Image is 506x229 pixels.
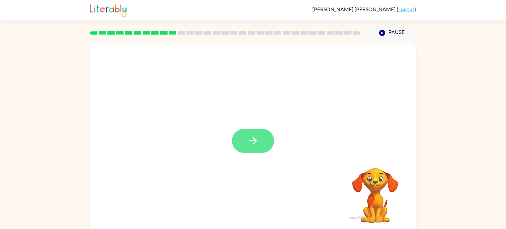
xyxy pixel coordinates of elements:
[312,6,397,12] span: [PERSON_NAME] [PERSON_NAME]
[90,3,126,17] img: Literably
[398,6,414,12] a: Logout
[342,158,408,224] video: Your browser must support playing .mp4 files to use Literably. Please try using another browser.
[312,6,416,12] div: ( )
[368,25,416,41] button: Pause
